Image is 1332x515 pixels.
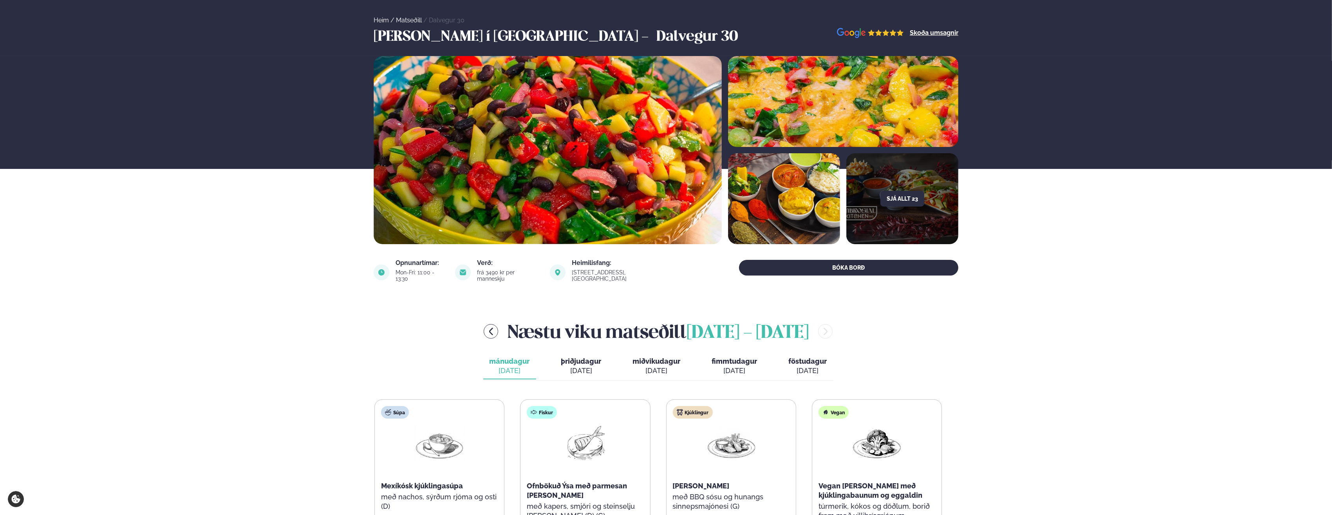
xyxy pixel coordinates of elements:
[561,357,602,365] span: þriðjudagur
[572,269,677,282] div: [STREET_ADDRESS], [GEOGRAPHIC_DATA]
[508,319,809,344] h2: Næstu viku matseðill
[381,482,463,490] span: Mexíkósk kjúklingasúpa
[390,16,396,24] span: /
[706,425,756,461] img: Chicken-wings-legs.png
[490,366,530,375] div: [DATE]
[687,325,809,342] span: [DATE] - [DATE]
[381,406,409,419] div: Súpa
[728,153,840,244] img: image alt
[633,366,681,375] div: [DATE]
[789,366,827,375] div: [DATE]
[677,409,683,415] img: chicken.svg
[728,56,958,147] img: image alt
[561,366,602,375] div: [DATE]
[8,491,24,507] a: Cookie settings
[837,28,904,38] img: image alt
[822,409,829,415] img: Vegan.svg
[783,354,833,379] button: föstudagur [DATE]
[385,409,391,415] img: soup.svg
[852,425,902,461] img: Vegan.png
[374,28,652,47] h3: [PERSON_NAME] í [GEOGRAPHIC_DATA] -
[633,357,681,365] span: miðvikudagur
[910,30,958,36] a: Skoða umsagnir
[477,269,540,282] div: frá 3490 kr per manneskju
[627,354,687,379] button: miðvikudagur [DATE]
[483,354,536,379] button: mánudagur [DATE]
[673,492,790,511] p: með BBQ sósu og hunangs sinnepsmajónesi (G)
[374,16,389,24] a: Heim
[673,406,713,419] div: Kjúklingur
[712,357,757,365] span: fimmtudagur
[572,260,677,266] div: Heimilisfang:
[477,260,540,266] div: Verð:
[429,16,464,24] a: Dalvegur 30
[656,28,738,47] h3: Dalvegur 30
[381,492,498,511] p: með nachos, sýrðum rjóma og osti (D)
[396,260,446,266] div: Opnunartímar:
[572,274,677,283] a: link
[819,482,922,499] span: Vegan [PERSON_NAME] með kjúklingabaunum og eggaldin
[396,16,422,24] a: Matseðill
[455,265,471,280] img: image alt
[374,265,389,280] img: image alt
[712,366,757,375] div: [DATE]
[818,324,833,339] button: menu-btn-right
[789,357,827,365] span: föstudagur
[423,16,429,24] span: /
[706,354,764,379] button: fimmtudagur [DATE]
[550,265,566,280] img: image alt
[880,191,924,207] button: Sjá allt 23
[374,56,722,244] img: image alt
[555,354,608,379] button: þriðjudagur [DATE]
[484,324,498,339] button: menu-btn-left
[396,269,446,282] div: Mon-Fri: 11:00 - 13:30
[531,409,537,415] img: fish.svg
[819,406,849,419] div: Vegan
[673,482,730,490] span: [PERSON_NAME]
[490,357,530,365] span: mánudagur
[527,482,627,499] span: Ofnbökuð Ýsa með parmesan [PERSON_NAME]
[739,260,958,276] button: BÓKA BORÐ
[560,425,610,461] img: Fish.png
[414,425,464,461] img: Soup.png
[527,406,557,419] div: Fiskur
